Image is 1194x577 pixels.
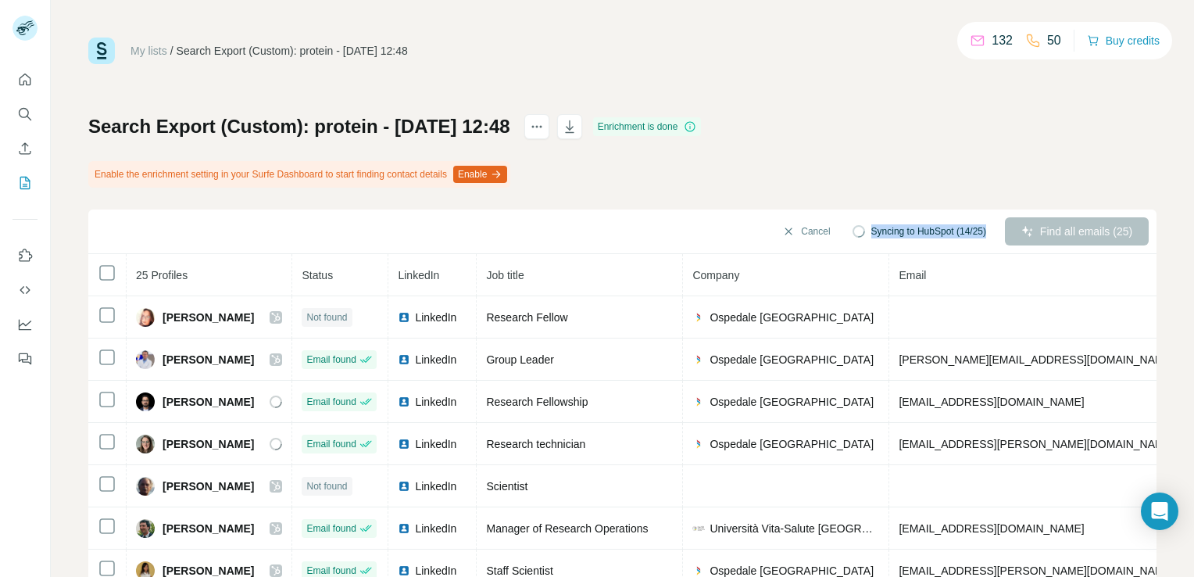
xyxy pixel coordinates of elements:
[13,169,38,197] button: My lists
[88,38,115,64] img: Surfe Logo
[306,395,356,409] span: Email found
[486,353,553,366] span: Group Leader
[13,134,38,163] button: Enrich CSV
[13,310,38,339] button: Dashboard
[415,521,456,536] span: LinkedIn
[415,478,456,494] span: LinkedIn
[177,43,408,59] div: Search Export (Custom): protein - [DATE] 12:48
[136,477,155,496] img: Avatar
[899,353,1174,366] span: [PERSON_NAME][EMAIL_ADDRESS][DOMAIN_NAME]
[306,353,356,367] span: Email found
[710,436,874,452] span: Ospedale [GEOGRAPHIC_DATA]
[306,479,347,493] span: Not found
[136,269,188,281] span: 25 Profiles
[899,564,1174,577] span: [EMAIL_ADDRESS][PERSON_NAME][DOMAIN_NAME]
[13,276,38,304] button: Use Surfe API
[415,394,456,410] span: LinkedIn
[130,45,167,57] a: My lists
[398,396,410,408] img: LinkedIn logo
[771,217,841,245] button: Cancel
[486,438,585,450] span: Research technician
[415,436,456,452] span: LinkedIn
[306,310,347,324] span: Not found
[13,66,38,94] button: Quick start
[136,392,155,411] img: Avatar
[1087,30,1160,52] button: Buy credits
[163,436,254,452] span: [PERSON_NAME]
[415,310,456,325] span: LinkedIn
[302,269,333,281] span: Status
[486,522,648,535] span: Manager of Research Operations
[415,352,456,367] span: LinkedIn
[136,308,155,327] img: Avatar
[486,480,527,493] span: Scientist
[398,564,410,577] img: LinkedIn logo
[486,269,524,281] span: Job title
[13,345,38,373] button: Feedback
[692,522,705,535] img: company-logo
[136,519,155,538] img: Avatar
[710,352,874,367] span: Ospedale [GEOGRAPHIC_DATA]
[398,438,410,450] img: LinkedIn logo
[306,521,356,536] span: Email found
[88,161,510,188] div: Enable the enrichment setting in your Surfe Dashboard to start finding contact details
[398,480,410,493] img: LinkedIn logo
[899,269,926,281] span: Email
[170,43,173,59] li: /
[899,522,1084,535] span: [EMAIL_ADDRESS][DOMAIN_NAME]
[692,353,705,366] img: company-logo
[136,350,155,369] img: Avatar
[692,269,739,281] span: Company
[306,437,356,451] span: Email found
[1047,31,1061,50] p: 50
[692,311,705,324] img: company-logo
[136,435,155,453] img: Avatar
[486,564,552,577] span: Staff Scientist
[163,521,254,536] span: [PERSON_NAME]
[163,394,254,410] span: [PERSON_NAME]
[692,396,705,408] img: company-logo
[163,478,254,494] span: [PERSON_NAME]
[1141,493,1178,530] div: Open Intercom Messenger
[88,114,510,139] h1: Search Export (Custom): protein - [DATE] 12:48
[486,396,588,408] span: Research Fellowship
[992,31,1013,50] p: 132
[398,269,439,281] span: LinkedIn
[398,522,410,535] img: LinkedIn logo
[692,564,705,577] img: company-logo
[710,310,874,325] span: Ospedale [GEOGRAPHIC_DATA]
[453,166,507,183] button: Enable
[13,242,38,270] button: Use Surfe on LinkedIn
[163,352,254,367] span: [PERSON_NAME]
[593,117,702,136] div: Enrichment is done
[163,310,254,325] span: [PERSON_NAME]
[871,224,986,238] span: Syncing to HubSpot (14/25)
[398,353,410,366] img: LinkedIn logo
[710,521,879,536] span: Università Vita-Salute [GEOGRAPHIC_DATA]
[899,438,1174,450] span: [EMAIL_ADDRESS][PERSON_NAME][DOMAIN_NAME]
[899,396,1084,408] span: [EMAIL_ADDRESS][DOMAIN_NAME]
[524,114,549,139] button: actions
[398,311,410,324] img: LinkedIn logo
[710,394,874,410] span: Ospedale [GEOGRAPHIC_DATA]
[13,100,38,128] button: Search
[486,311,567,324] span: Research Fellow
[692,438,705,450] img: company-logo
